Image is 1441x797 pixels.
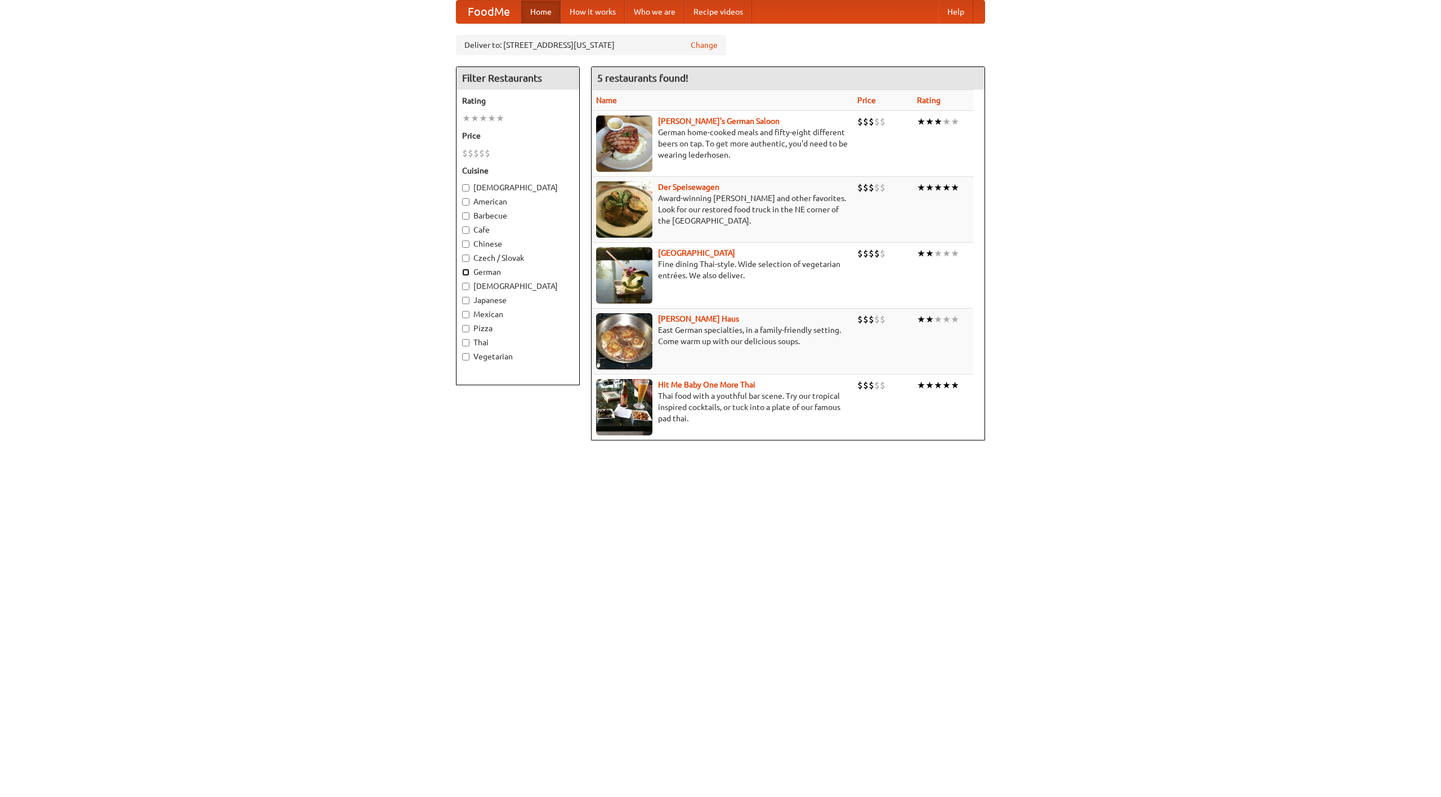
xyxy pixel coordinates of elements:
p: East German specialties, in a family-friendly setting. Come warm up with our delicious soups. [596,324,848,347]
input: Chinese [462,241,469,248]
li: $ [880,181,885,194]
a: Name [596,96,617,105]
input: Thai [462,339,469,346]
li: ★ [951,379,959,391]
li: ★ [917,115,925,128]
li: ★ [917,313,925,326]
label: Barbecue [462,210,574,221]
li: $ [863,313,869,326]
li: ★ [951,313,959,326]
li: ★ [934,181,942,194]
li: $ [462,147,468,159]
label: Thai [462,337,574,348]
li: $ [874,115,880,128]
li: ★ [942,313,951,326]
a: FoodMe [457,1,521,23]
li: $ [869,313,874,326]
li: $ [874,181,880,194]
a: Help [938,1,973,23]
a: Price [857,96,876,105]
li: ★ [942,247,951,260]
li: $ [869,247,874,260]
li: ★ [934,247,942,260]
li: ★ [925,181,934,194]
a: Der Speisewagen [658,182,719,192]
li: $ [869,115,874,128]
p: German home-cooked meals and fifty-eight different beers on tap. To get more authentic, you'd nee... [596,127,848,161]
label: Cafe [462,224,574,235]
a: Hit Me Baby One More Thai [658,380,755,389]
input: American [462,198,469,206]
a: Change [691,39,718,51]
label: Pizza [462,323,574,334]
label: Czech / Slovak [462,252,574,264]
h5: Rating [462,95,574,106]
li: ★ [925,379,934,391]
input: Czech / Slovak [462,255,469,262]
li: ★ [917,379,925,391]
input: German [462,269,469,276]
a: Recipe videos [684,1,752,23]
li: ★ [471,112,479,124]
a: [PERSON_NAME] Haus [658,314,739,323]
input: Pizza [462,325,469,332]
label: American [462,196,574,207]
b: [GEOGRAPHIC_DATA] [658,248,735,257]
label: Mexican [462,309,574,320]
li: ★ [934,313,942,326]
li: ★ [917,247,925,260]
li: ★ [496,112,504,124]
input: Barbecue [462,212,469,220]
li: $ [857,313,863,326]
li: ★ [951,247,959,260]
li: $ [857,181,863,194]
li: $ [857,379,863,391]
label: German [462,266,574,278]
li: ★ [479,112,487,124]
li: ★ [942,115,951,128]
a: [PERSON_NAME]'s German Saloon [658,117,780,126]
label: Chinese [462,238,574,250]
li: ★ [951,181,959,194]
li: $ [880,379,885,391]
h5: Price [462,130,574,141]
li: ★ [487,112,496,124]
ng-pluralize: 5 restaurants found! [597,73,688,83]
img: babythai.jpg [596,379,652,435]
h4: Filter Restaurants [457,67,579,90]
li: ★ [917,181,925,194]
h5: Cuisine [462,165,574,176]
img: kohlhaus.jpg [596,313,652,369]
p: Award-winning [PERSON_NAME] and other favorites. Look for our restored food truck in the NE corne... [596,193,848,226]
li: $ [863,379,869,391]
input: Vegetarian [462,353,469,360]
li: $ [863,115,869,128]
li: $ [468,147,473,159]
li: ★ [925,313,934,326]
li: $ [869,181,874,194]
li: $ [880,247,885,260]
img: satay.jpg [596,247,652,304]
li: $ [857,115,863,128]
label: [DEMOGRAPHIC_DATA] [462,280,574,292]
input: Cafe [462,226,469,234]
p: Thai food with a youthful bar scene. Try our tropical inspired cocktails, or tuck into a plate of... [596,390,848,424]
div: Deliver to: [STREET_ADDRESS][US_STATE] [456,35,726,55]
li: $ [473,147,479,159]
input: [DEMOGRAPHIC_DATA] [462,283,469,290]
a: Who we are [625,1,684,23]
li: $ [869,379,874,391]
li: ★ [462,112,471,124]
li: ★ [934,115,942,128]
label: Vegetarian [462,351,574,362]
input: Japanese [462,297,469,304]
li: $ [863,181,869,194]
img: esthers.jpg [596,115,652,172]
input: [DEMOGRAPHIC_DATA] [462,184,469,192]
li: ★ [925,247,934,260]
li: $ [874,313,880,326]
input: Mexican [462,311,469,318]
label: [DEMOGRAPHIC_DATA] [462,182,574,193]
